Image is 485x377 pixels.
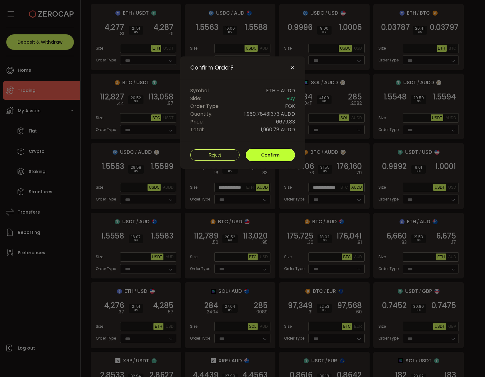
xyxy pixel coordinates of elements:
[261,126,295,133] span: 1,960.78 AUDD
[180,56,305,169] div: Confirm Order?
[266,87,295,94] span: ETH - AUDD
[190,94,201,102] span: Side:
[411,310,485,377] iframe: Chat Widget
[246,149,295,161] button: Confirm
[190,102,220,110] span: Order Type:
[261,152,279,158] span: Confirm
[286,94,295,102] span: Buy
[190,110,212,118] span: Quantity:
[190,87,210,94] span: Symbol:
[285,102,295,110] span: FOK
[190,126,204,133] span: Total:
[190,149,240,161] button: Reject
[190,118,204,126] span: Price:
[244,110,295,118] span: 1,960.78431373 AUDD
[190,64,234,71] span: Confirm Order?
[276,118,295,126] span: 6679.83
[290,65,295,70] button: Close
[209,152,221,157] span: Reject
